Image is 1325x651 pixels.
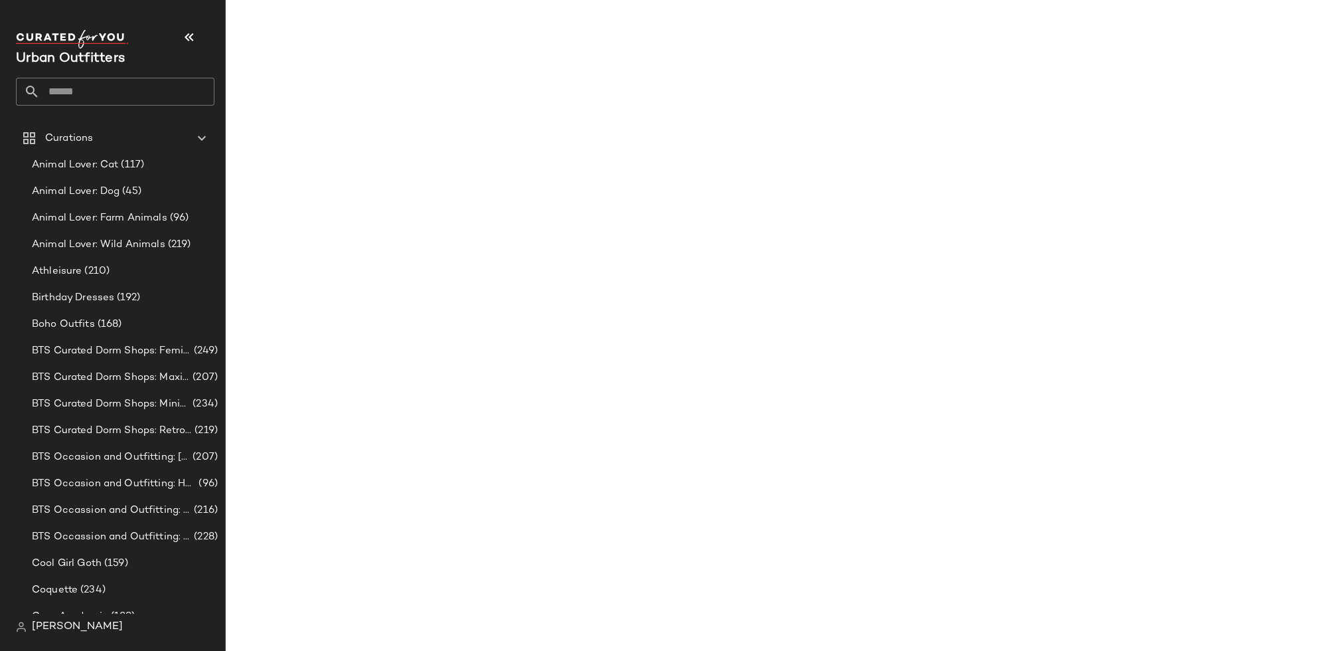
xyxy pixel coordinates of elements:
span: (249) [191,343,218,359]
span: Current Company Name [16,52,125,66]
span: BTS Occassion and Outfitting: First Day Fits [32,529,191,545]
span: BTS Curated Dorm Shops: Feminine [32,343,191,359]
span: (189) [108,609,135,624]
span: BTS Occasion and Outfitting: [PERSON_NAME] to Party [32,450,190,465]
span: (159) [102,556,128,571]
span: (117) [118,157,144,173]
span: (219) [165,237,191,252]
span: (96) [167,211,189,226]
span: (228) [191,529,218,545]
span: (192) [114,290,140,306]
span: Animal Lover: Wild Animals [32,237,165,252]
span: Animal Lover: Dog [32,184,119,199]
span: BTS Curated Dorm Shops: Minimalist [32,397,190,412]
span: Cool Girl Goth [32,556,102,571]
span: (216) [191,503,218,518]
span: (207) [190,450,218,465]
span: (96) [196,476,218,492]
span: Coquette [32,583,78,598]
span: (234) [190,397,218,412]
span: BTS Curated Dorm Shops: Maximalist [32,370,190,385]
span: (234) [78,583,106,598]
span: Birthday Dresses [32,290,114,306]
span: (210) [82,264,110,279]
span: BTS Curated Dorm Shops: Retro+ Boho [32,423,192,438]
span: Cozy Academia [32,609,108,624]
img: svg%3e [16,622,27,632]
span: Animal Lover: Farm Animals [32,211,167,226]
span: BTS Occasion and Outfitting: Homecoming Dresses [32,476,196,492]
span: (168) [95,317,122,332]
span: Animal Lover: Cat [32,157,118,173]
img: cfy_white_logo.C9jOOHJF.svg [16,30,129,48]
span: (207) [190,370,218,385]
span: BTS Occassion and Outfitting: Campus Lounge [32,503,191,518]
span: Curations [45,131,93,146]
span: [PERSON_NAME] [32,619,123,635]
span: (219) [192,423,218,438]
span: Boho Outfits [32,317,95,332]
span: Athleisure [32,264,82,279]
span: (45) [119,184,141,199]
